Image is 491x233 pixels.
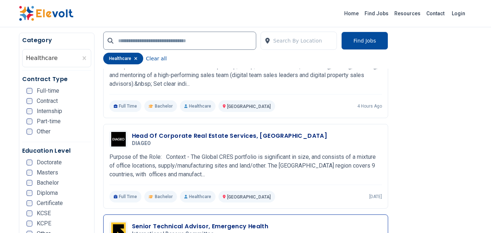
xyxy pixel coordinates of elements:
[27,221,32,226] input: KCPE
[132,222,269,231] h3: Senior Technical Advisor, Emergency Health
[37,98,58,104] span: Contract
[27,170,32,176] input: Masters
[37,190,58,196] span: Diploma
[341,32,388,50] button: Find Jobs
[357,103,382,109] p: 4 hours ago
[341,8,362,19] a: Home
[227,194,271,200] span: [GEOGRAPHIC_DATA]
[109,100,142,112] p: Full Time
[37,180,59,186] span: Bachelor
[103,53,143,64] div: healthcare
[37,88,59,94] span: Full-time
[22,146,91,155] h5: Education Level
[37,160,62,165] span: Doctorate
[22,75,91,84] h5: Contract Type
[180,100,216,112] p: Healthcare
[37,210,51,216] span: KCSE
[109,153,382,179] p: Purpose of the Role: Context - The Global CRES portfolio is significant in size, and consists of ...
[27,98,32,104] input: Contract
[27,129,32,134] input: Other
[27,200,32,206] input: Certificate
[109,130,382,202] a: DIAGEOHead Of Corporate Real Estate Services, [GEOGRAPHIC_DATA]DIAGEOPurpose of the Role: Context...
[111,132,126,146] img: DIAGEO
[19,6,73,21] img: Elevolt
[37,221,51,226] span: KCPE
[146,53,167,64] button: Clear all
[109,40,382,112] a: HF GroupProperty Sales Manager Affordable HousingHF GroupPrinciple Accountabilities Sales Leaders...
[155,103,173,109] span: Bachelor
[180,191,216,202] p: Healthcare
[423,8,447,19] a: Contact
[37,129,51,134] span: Other
[27,88,32,94] input: Full-time
[27,108,32,114] input: Internship
[27,180,32,186] input: Bachelor
[227,104,271,109] span: [GEOGRAPHIC_DATA]
[37,170,58,176] span: Masters
[27,160,32,165] input: Doctorate
[155,194,173,200] span: Bachelor
[37,108,62,114] span: Internship
[109,191,142,202] p: Full Time
[391,8,423,19] a: Resources
[447,6,470,21] a: Login
[109,62,382,88] p: Principle Accountabilities Sales Leadership&nbsp;&nbsp; Lead recruitment, onboarding, training, c...
[37,200,63,206] span: Certificate
[132,140,151,147] span: DIAGEO
[22,36,91,45] h5: Category
[132,132,327,140] h3: Head Of Corporate Real Estate Services, [GEOGRAPHIC_DATA]
[362,8,391,19] a: Find Jobs
[27,210,32,216] input: KCSE
[369,194,382,200] p: [DATE]
[27,118,32,124] input: Part-time
[27,190,32,196] input: Diploma
[37,118,61,124] span: Part-time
